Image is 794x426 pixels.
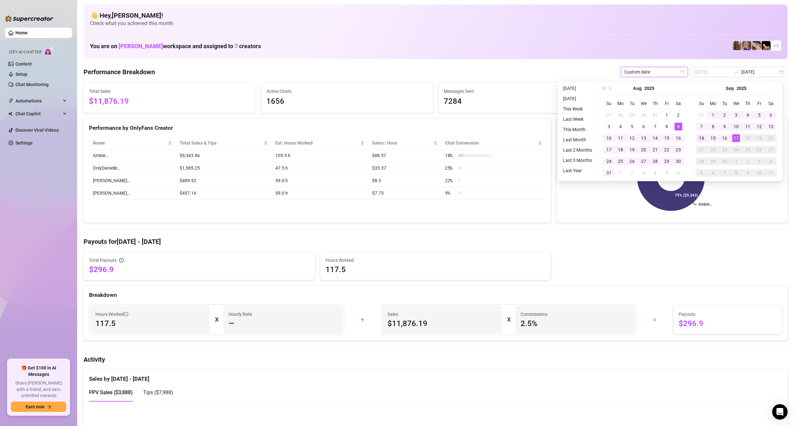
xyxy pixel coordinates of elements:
[600,82,607,95] button: Last year (Control + left)
[95,311,128,318] span: Hours Worked
[89,95,250,108] span: $11,876.19
[773,42,779,49] span: + 3
[89,389,133,395] span: PPV Sales ( $3,888 )
[732,123,740,130] div: 10
[679,311,777,318] span: Payouts
[673,109,684,121] td: 2025-08-02
[755,146,763,154] div: 26
[176,149,272,162] td: $9,343.86
[730,144,742,155] td: 2025-09-24
[698,123,705,130] div: 7
[649,144,661,155] td: 2025-08-21
[696,121,707,132] td: 2025-09-07
[707,98,719,109] th: Mo
[649,121,661,132] td: 2025-08-07
[719,167,730,179] td: 2025-10-07
[644,82,654,95] button: Choose a year
[699,202,712,207] text: Ambie…
[673,144,684,155] td: 2025-08-23
[651,169,659,177] div: 4
[663,111,671,119] div: 1
[719,144,730,155] td: 2025-09-23
[719,121,730,132] td: 2025-09-09
[721,134,728,142] div: 16
[326,264,546,275] span: 117.5
[441,137,546,149] th: Chat Conversion
[661,98,673,109] th: Fr
[696,144,707,155] td: 2025-09-21
[615,132,626,144] td: 2025-08-11
[615,109,626,121] td: 2025-07-28
[521,318,630,329] span: 2.5 %
[15,140,32,146] a: Settings
[603,98,615,109] th: Su
[767,169,775,177] div: 11
[719,132,730,144] td: 2025-09-16
[674,157,682,165] div: 30
[767,134,775,142] div: 20
[698,146,705,154] div: 21
[741,68,778,75] input: End date
[638,167,649,179] td: 2025-09-03
[721,111,728,119] div: 2
[719,109,730,121] td: 2025-09-02
[754,144,765,155] td: 2025-09-26
[765,155,777,167] td: 2025-10-04
[215,315,218,325] div: X
[15,109,61,119] span: Chat Copilot
[445,139,537,146] span: Chat Conversion
[11,380,66,399] span: Share [PERSON_NAME] with a friend, and earn unlimited rewards
[605,169,613,177] div: 31
[11,402,66,412] button: Earn nowarrow-right
[709,134,717,142] div: 15
[754,155,765,167] td: 2025-10-03
[744,169,752,177] div: 9
[707,121,719,132] td: 2025-09-08
[84,355,788,364] h4: Activity
[744,146,752,154] div: 25
[90,43,261,50] h1: You are on workspace and assigned to creators
[617,169,624,177] div: 1
[721,123,728,130] div: 9
[721,157,728,165] div: 30
[640,111,647,119] div: 30
[694,68,731,75] input: Start date
[615,121,626,132] td: 2025-08-04
[47,404,51,409] span: arrow-right
[638,155,649,167] td: 2025-08-27
[744,123,752,130] div: 11
[15,128,59,133] a: Discover Viral Videos
[560,146,594,154] li: Last 2 Months
[673,132,684,144] td: 2025-08-16
[388,311,497,318] span: Sales
[272,174,368,187] td: 59.0 h
[640,315,669,325] div: =
[560,136,594,144] li: Last Month
[628,123,636,130] div: 5
[752,41,761,50] img: OnlyDanielle
[732,134,740,142] div: 17
[651,134,659,142] div: 14
[673,98,684,109] th: Sa
[649,167,661,179] td: 2025-09-04
[696,98,707,109] th: Su
[765,121,777,132] td: 2025-09-13
[661,167,673,179] td: 2025-09-05
[755,169,763,177] div: 10
[266,95,428,108] span: 1656
[638,144,649,155] td: 2025-08-20
[640,146,647,154] div: 20
[615,155,626,167] td: 2025-08-25
[696,132,707,144] td: 2025-09-14
[624,67,684,77] span: Custom date
[696,167,707,179] td: 2025-10-05
[89,124,546,132] div: Performance by OnlyFans Creator
[638,109,649,121] td: 2025-07-30
[603,167,615,179] td: 2025-08-31
[90,20,781,27] span: Check what you achieved this month
[84,67,155,76] h4: Performance Breakdown
[617,157,624,165] div: 25
[732,157,740,165] div: 1
[560,126,594,133] li: This Month
[89,257,117,264] span: Total Payouts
